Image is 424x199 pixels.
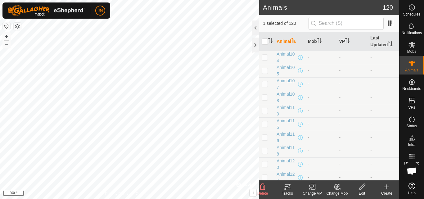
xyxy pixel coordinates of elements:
span: VPs [408,106,415,109]
div: - [308,94,334,101]
span: Animal124 [277,171,297,184]
div: - [308,134,334,141]
span: Animal115 [277,118,297,131]
app-display-virtual-paddock-transition: - [339,95,341,100]
app-display-virtual-paddock-transition: - [339,161,341,166]
div: Open chat [403,162,421,180]
span: - [370,161,372,166]
app-display-virtual-paddock-transition: - [339,121,341,126]
div: - [308,174,334,181]
p-sorticon: Activate to sort [268,39,273,44]
span: JN [97,7,103,14]
span: Animal108 [277,91,297,104]
span: Animal107 [277,78,297,91]
div: Change VP [300,191,325,196]
div: Change Mob [325,191,350,196]
span: - [370,68,372,73]
span: Mobs [407,50,416,53]
a: Privacy Policy [105,191,129,197]
span: Infra [408,143,415,147]
span: Animal118 [277,144,297,157]
p-sorticon: Activate to sort [291,39,296,44]
button: Reset Map [3,22,10,30]
span: 120 [383,3,393,12]
p-sorticon: Activate to sort [388,42,393,47]
div: - [308,107,334,114]
th: Animal [274,32,305,51]
span: Animal116 [277,131,297,144]
button: – [3,41,10,48]
app-display-virtual-paddock-transition: - [339,81,341,86]
h2: Animals [263,4,382,11]
app-display-virtual-paddock-transition: - [339,68,341,73]
span: Neckbands [402,87,421,91]
span: Heatmap [404,161,419,165]
a: Contact Us [136,191,154,197]
span: Schedules [403,12,420,16]
input: Search (S) [309,17,384,30]
span: 1 selected of 120 [263,20,308,27]
span: Animal120 [277,158,297,171]
span: Status [406,124,417,128]
button: + [3,33,10,40]
app-display-virtual-paddock-transition: - [339,175,341,180]
th: VP [337,32,368,51]
span: - [370,121,372,126]
p-sorticon: Activate to sort [317,39,322,44]
span: Animal110 [277,104,297,117]
div: Tracks [275,191,300,196]
span: Animal105 [277,64,297,77]
p-sorticon: Activate to sort [345,39,350,44]
span: i [252,190,254,195]
span: - [370,108,372,113]
span: - [370,81,372,86]
div: - [308,161,334,167]
div: - [308,81,334,87]
div: - [308,147,334,154]
div: - [308,54,334,61]
span: - [370,148,372,153]
div: Create [374,191,399,196]
span: Notifications [402,31,422,35]
th: Last Updated [368,32,399,51]
a: Help [399,180,424,197]
app-display-virtual-paddock-transition: - [339,148,341,153]
span: - [370,95,372,100]
th: Mob [305,32,337,51]
button: i [250,189,256,196]
span: - [370,135,372,140]
span: - [370,55,372,60]
div: - [308,67,334,74]
button: Map Layers [14,23,21,30]
span: Help [408,191,416,195]
span: Animal104 [277,51,297,64]
img: Gallagher Logo [7,5,85,16]
app-display-virtual-paddock-transition: - [339,108,341,113]
span: Animals [405,68,418,72]
span: Delete [257,191,268,196]
div: - [308,121,334,127]
div: Edit [350,191,374,196]
span: - [370,175,372,180]
app-display-virtual-paddock-transition: - [339,135,341,140]
app-display-virtual-paddock-transition: - [339,55,341,60]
